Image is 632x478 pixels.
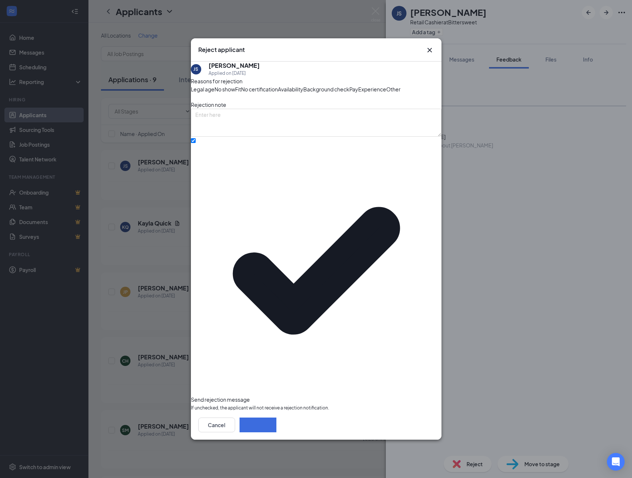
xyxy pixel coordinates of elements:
[209,62,260,70] h5: [PERSON_NAME]
[235,85,241,93] span: Fit
[191,101,226,108] span: Rejection note
[303,85,349,93] span: Background check
[386,85,401,93] span: Other
[425,46,434,55] button: Close
[358,85,386,93] span: Experience
[607,453,625,471] div: Open Intercom Messenger
[198,46,245,54] h3: Reject applicant
[349,85,358,93] span: Pay
[214,85,235,93] span: No show
[191,145,441,396] svg: Checkmark
[209,70,260,77] div: Applied on [DATE]
[191,396,441,403] div: Send rejection message
[241,85,278,93] span: No certification
[191,85,214,93] span: Legal age
[191,138,196,143] input: Send rejection messageIf unchecked, the applicant will not receive a rejection notification.
[425,46,434,55] svg: Cross
[193,66,198,72] div: JS
[191,405,441,412] span: If unchecked, the applicant will not receive a rejection notification.
[278,85,303,93] span: Availability
[198,418,235,432] button: Cancel
[191,78,242,84] span: Reasons for rejection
